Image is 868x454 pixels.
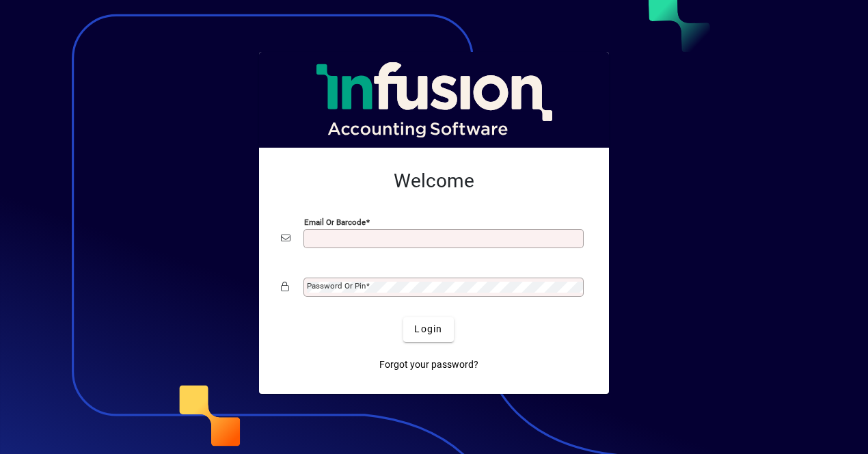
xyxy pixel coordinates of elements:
[281,170,587,193] h2: Welcome
[304,217,366,226] mat-label: Email or Barcode
[403,317,453,342] button: Login
[379,358,478,372] span: Forgot your password?
[307,281,366,291] mat-label: Password or Pin
[374,353,484,377] a: Forgot your password?
[414,322,442,336] span: Login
